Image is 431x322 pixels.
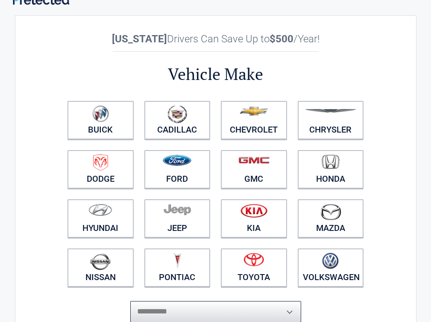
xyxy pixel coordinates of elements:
[298,199,364,238] a: Mazda
[322,154,340,169] img: honda
[144,199,211,238] a: Jeep
[112,33,167,45] b: [US_STATE]
[238,157,270,164] img: gmc
[163,155,191,166] img: ford
[305,109,357,113] img: chrysler
[90,253,111,270] img: nissan
[221,101,287,139] a: Chevrolet
[240,204,267,218] img: kia
[67,101,134,139] a: Buick
[322,253,339,269] img: volkswagen
[67,248,134,287] a: Nissan
[144,248,211,287] a: Pontiac
[298,248,364,287] a: Volkswagen
[93,154,108,171] img: dodge
[243,253,264,266] img: toyota
[67,150,134,189] a: Dodge
[88,204,112,216] img: hyundai
[298,150,364,189] a: Honda
[221,199,287,238] a: Kia
[62,33,369,45] h2: Drivers Can Save Up to /Year
[173,253,182,269] img: pontiac
[167,105,187,123] img: cadillac
[240,106,268,116] img: chevrolet
[298,101,364,139] a: Chrysler
[67,199,134,238] a: Hyundai
[164,204,191,216] img: jeep
[144,101,211,139] a: Cadillac
[221,248,287,287] a: Toyota
[221,150,287,189] a: GMC
[270,33,293,45] b: $500
[144,150,211,189] a: Ford
[62,63,369,85] h2: Vehicle Make
[92,105,109,122] img: buick
[320,204,341,220] img: mazda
